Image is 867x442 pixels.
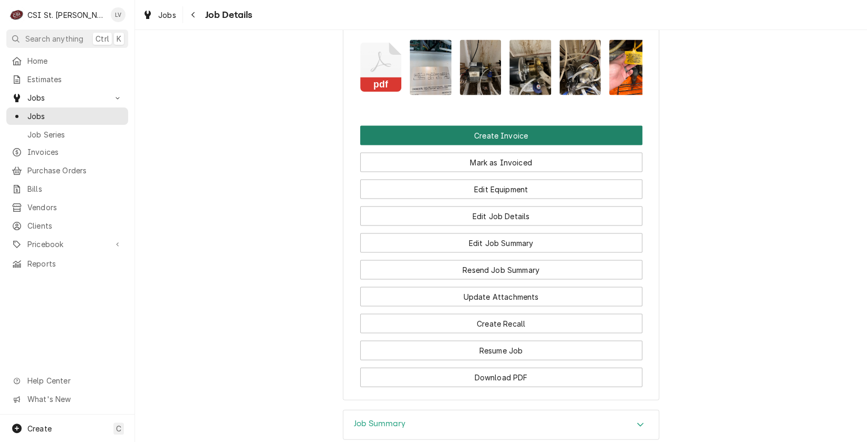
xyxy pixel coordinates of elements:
[9,7,24,22] div: CSI St. Louis's Avatar
[9,7,24,22] div: C
[6,180,128,198] a: Bills
[360,306,642,333] div: Button Group Row
[27,394,122,405] span: What's New
[460,40,502,95] img: BpTvi0QIOWKANaxa9jxA
[6,372,128,389] a: Go to Help Center
[360,21,642,103] div: Attachments
[360,367,642,387] button: Download PDF
[360,145,642,172] div: Button Group Row
[6,162,128,179] a: Purchase Orders
[27,424,52,433] span: Create
[27,146,123,158] span: Invoices
[509,40,551,95] img: jfX2euyBTCy8tAjOZ6ar
[360,333,642,360] div: Button Group Row
[6,107,128,125] a: Jobs
[360,360,642,387] div: Button Group Row
[158,9,176,21] span: Jobs
[360,172,642,199] div: Button Group Row
[360,287,642,306] button: Update Attachments
[185,6,202,23] button: Navigate back
[27,165,123,176] span: Purchase Orders
[27,375,122,386] span: Help Center
[360,125,642,145] div: Button Group Row
[343,410,659,439] button: Accordion Details Expand Trigger
[138,6,180,24] a: Jobs
[360,40,402,95] button: pdf
[343,409,659,440] div: Job Summary
[111,7,126,22] div: LV
[6,217,128,234] a: Clients
[202,8,253,22] span: Job Details
[117,33,121,44] span: K
[360,279,642,306] div: Button Group Row
[27,239,107,250] span: Pricebook
[27,129,123,140] span: Job Series
[6,71,128,88] a: Estimates
[560,40,601,95] img: RsI0gATUQXGCY2yRWo5c
[6,126,128,143] a: Job Series
[27,183,123,194] span: Bills
[95,33,109,44] span: Ctrl
[6,235,128,253] a: Go to Pricebook
[354,418,406,428] h3: Job Summary
[6,30,128,48] button: Search anythingCtrlK
[6,255,128,272] a: Reports
[6,52,128,70] a: Home
[343,410,659,439] div: Accordion Header
[360,233,642,252] button: Edit Job Summary
[6,390,128,408] a: Go to What's New
[360,225,642,252] div: Button Group Row
[360,199,642,225] div: Button Group Row
[116,423,121,434] span: C
[360,252,642,279] div: Button Group Row
[360,125,642,387] div: Button Group
[360,260,642,279] button: Resend Job Summary
[360,152,642,172] button: Mark as Invoiced
[360,31,642,103] span: Attachments
[111,7,126,22] div: Lisa Vestal's Avatar
[27,92,107,103] span: Jobs
[6,89,128,106] a: Go to Jobs
[410,40,451,95] img: R8gCrLMQUGkWSraJXkfc
[6,199,128,216] a: Vendors
[360,313,642,333] button: Create Recall
[27,111,123,122] span: Jobs
[27,202,123,213] span: Vendors
[27,9,105,21] div: CSI St. [PERSON_NAME]
[25,33,83,44] span: Search anything
[360,179,642,199] button: Edit Equipment
[27,74,123,85] span: Estimates
[27,258,123,269] span: Reports
[360,206,642,225] button: Edit Job Details
[6,143,128,161] a: Invoices
[27,220,123,231] span: Clients
[360,340,642,360] button: Resume Job
[609,40,651,95] img: ilsiJoRJS6mcbtprz4Rl
[27,55,123,66] span: Home
[360,125,642,145] button: Create Invoice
